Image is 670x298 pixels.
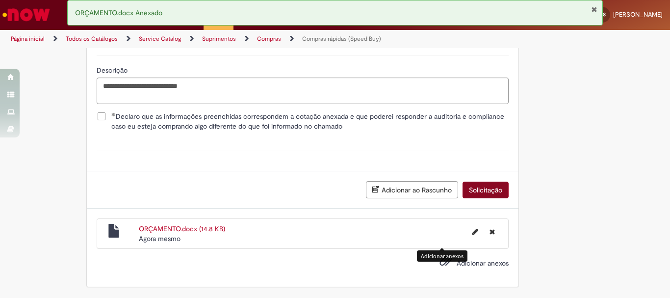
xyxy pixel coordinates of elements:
button: Adicionar ao Rascunho [366,181,458,198]
a: ORÇAMENTO.docx (14.8 KB) [139,224,225,233]
a: Página inicial [11,35,45,43]
span: Agora mesmo [139,234,180,243]
img: ServiceNow [1,5,52,25]
a: Todos os Catálogos [66,35,118,43]
div: Adicionar anexos [417,250,467,262]
time: 01/10/2025 12:02:56 [139,234,180,243]
a: Service Catalog [139,35,181,43]
button: Editar nome de arquivo ORÇAMENTO.docx [466,224,484,240]
span: Obrigatório Preenchido [111,112,116,116]
ul: Trilhas de página [7,30,439,48]
span: ORÇAMENTO.docx Anexado [75,8,162,17]
span: Descrição [97,66,129,75]
span: Declaro que as informações preenchidas correspondem a cotação anexada e que poderei responder a a... [111,111,509,131]
a: Compras [257,35,281,43]
a: Compras rápidas (Speed Buy) [302,35,381,43]
textarea: Descrição [97,78,509,104]
button: Fechar Notificação [591,5,597,13]
a: Suprimentos [202,35,236,43]
button: Solicitação [463,182,509,198]
button: Excluir ORÇAMENTO.docx [484,224,501,240]
span: [PERSON_NAME] [613,10,663,19]
span: Adicionar anexos [457,259,509,268]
